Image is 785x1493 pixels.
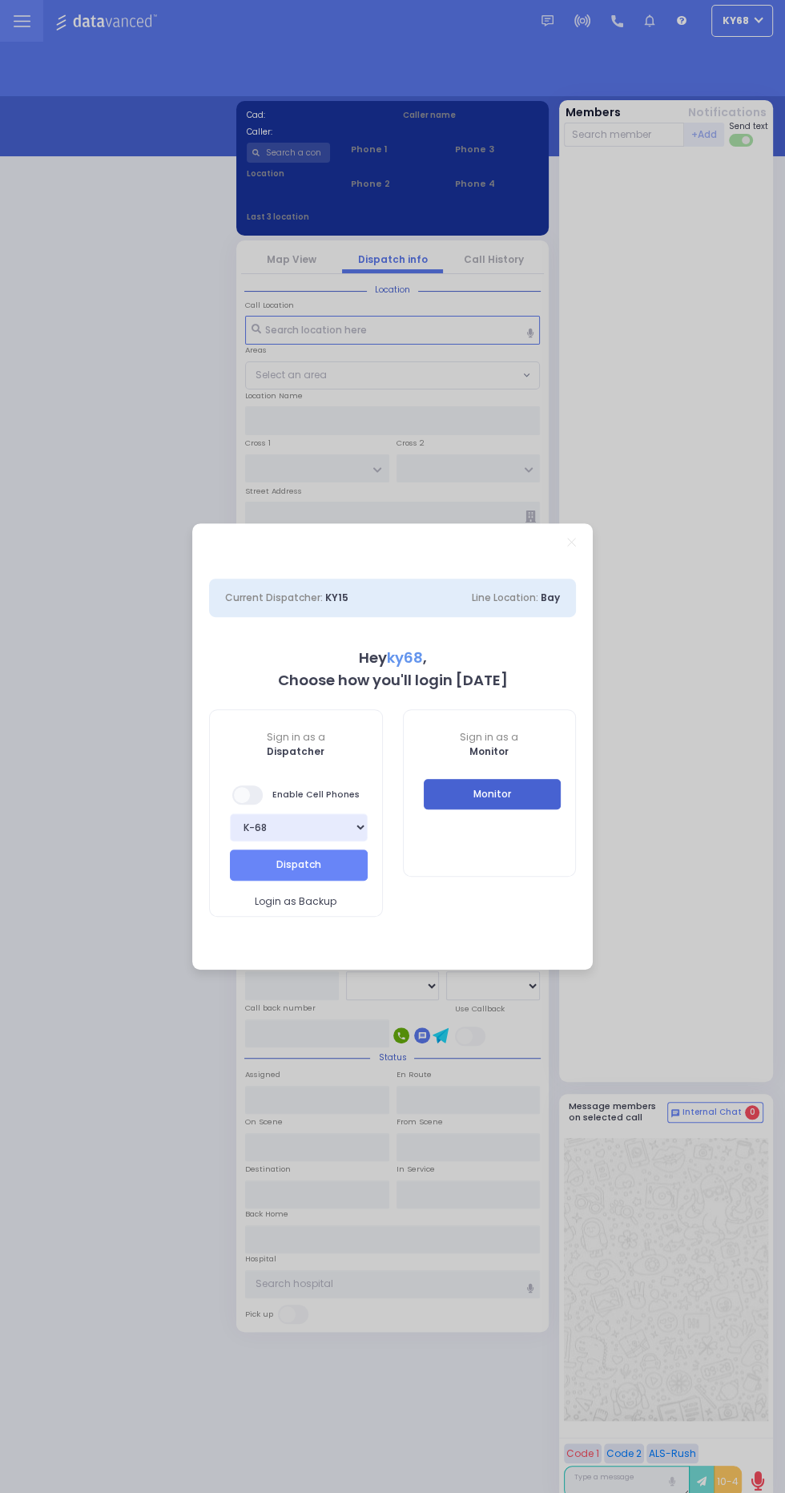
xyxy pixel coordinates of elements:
span: Line Location: [472,591,538,604]
b: Hey , [359,648,427,668]
button: Dispatch [230,849,368,880]
span: Current Dispatcher: [225,591,323,604]
span: Sign in as a [210,730,382,744]
b: Choose how you'll login [DATE] [278,670,508,690]
span: Sign in as a [404,730,576,744]
span: KY15 [325,591,348,604]
span: Enable Cell Phones [232,784,360,806]
b: Dispatcher [267,744,324,758]
button: Monitor [424,779,562,809]
b: Monitor [469,744,509,758]
span: Bay [541,591,560,604]
span: Login as Backup [255,894,336,909]
span: ky68 [387,648,423,668]
a: Close [567,538,576,547]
